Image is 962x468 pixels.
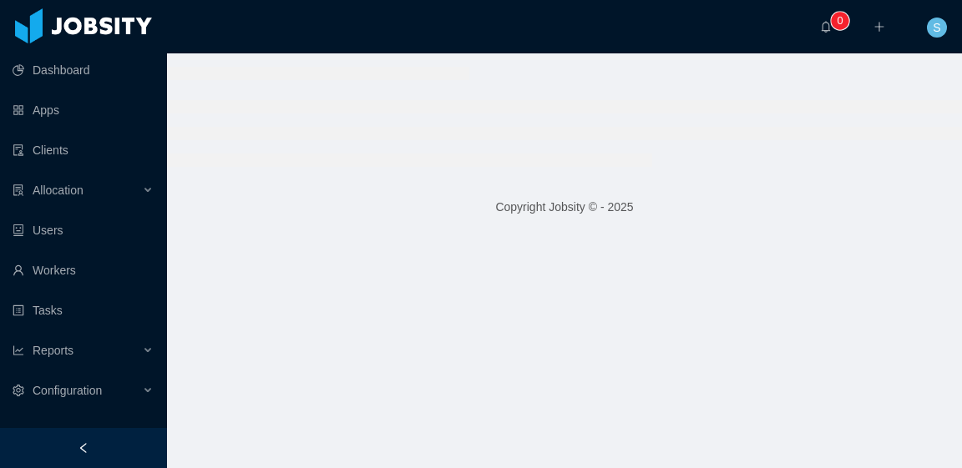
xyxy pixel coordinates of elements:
a: icon: robotUsers [13,214,154,247]
span: Allocation [33,184,84,197]
a: icon: appstoreApps [13,93,154,127]
sup: 0 [832,13,848,29]
span: Configuration [33,384,102,397]
i: icon: plus [873,21,885,33]
span: Reports [33,344,73,357]
i: icon: bell [820,21,832,33]
i: icon: solution [13,184,24,196]
a: icon: userWorkers [13,254,154,287]
footer: Copyright Jobsity © - 2025 [167,179,962,236]
i: icon: line-chart [13,345,24,356]
i: icon: setting [13,385,24,396]
a: icon: auditClients [13,133,154,167]
a: icon: profileTasks [13,294,154,327]
a: icon: pie-chartDashboard [13,53,154,87]
span: S [933,18,940,38]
